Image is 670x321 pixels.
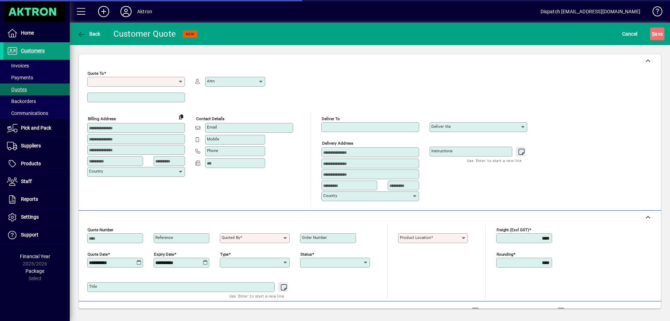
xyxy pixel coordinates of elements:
a: Quotes [3,83,70,95]
span: Backorders [7,99,36,104]
mat-label: Quote number [88,227,113,232]
span: Home [21,30,34,36]
mat-hint: Use 'Enter' to start a new line [229,292,284,300]
label: Show Line Volumes/Weights [480,307,545,314]
div: Dispatch [EMAIL_ADDRESS][DOMAIN_NAME] [541,6,640,17]
span: S [652,31,655,37]
button: Copy to Delivery address [176,111,187,122]
span: Reports [21,196,38,202]
a: Suppliers [3,137,70,155]
a: Reports [3,191,70,208]
span: Settings [21,214,39,220]
span: NEW [186,32,194,36]
button: Back [75,28,102,40]
mat-label: Expiry date [154,251,174,256]
button: Cancel [620,28,639,40]
mat-label: Instructions [431,148,453,153]
label: Show Cost/Profit [566,307,606,314]
mat-label: Quote To [88,71,104,76]
span: Staff [21,178,32,184]
span: Financial Year [20,254,50,259]
a: Settings [3,209,70,226]
mat-label: Deliver To [322,116,340,121]
mat-label: Order number [302,235,327,240]
mat-label: Country [89,169,103,174]
a: Staff [3,173,70,190]
span: Pick and Pack [21,125,51,131]
a: Products [3,155,70,173]
span: Cancel [622,28,638,39]
mat-label: Quoted by [222,235,240,240]
mat-label: Status [300,251,312,256]
span: Products [21,161,41,166]
button: Profile [115,5,137,18]
mat-label: Title [89,284,97,289]
div: Aktron [137,6,152,17]
mat-label: Attn [207,79,215,83]
button: Save [650,28,664,40]
app-page-header-button: Back [70,28,108,40]
span: Suppliers [21,143,41,148]
span: Invoices [7,63,29,68]
mat-label: Reference [155,235,173,240]
a: Payments [3,72,70,83]
a: Knowledge Base [647,1,661,24]
a: Backorders [3,95,70,107]
span: Payments [7,75,33,80]
span: Communications [7,110,48,116]
span: Package [25,268,44,274]
button: Add [92,5,115,18]
span: Back [77,31,100,37]
mat-label: Deliver via [431,124,451,129]
mat-label: Phone [207,148,218,153]
button: Product [610,305,645,317]
mat-label: Freight (excl GST) [497,227,529,232]
mat-label: Country [323,193,337,198]
span: Customers [21,48,45,53]
mat-label: Mobile [207,137,219,141]
mat-label: Product location [400,235,431,240]
a: Pick and Pack [3,119,70,137]
a: Communications [3,107,70,119]
mat-hint: Use 'Enter' to start a new line [467,156,522,165]
a: Home [3,24,70,42]
a: Support [3,226,70,244]
mat-label: Email [207,125,217,130]
mat-label: Type [220,251,229,256]
span: ave [652,28,663,39]
span: Quotes [7,87,27,92]
span: Support [21,232,38,238]
div: Customer Quote [113,28,176,39]
mat-label: Quote date [88,251,108,256]
a: Invoices [3,60,70,72]
mat-label: Rounding [497,251,513,256]
span: Product [613,305,642,316]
